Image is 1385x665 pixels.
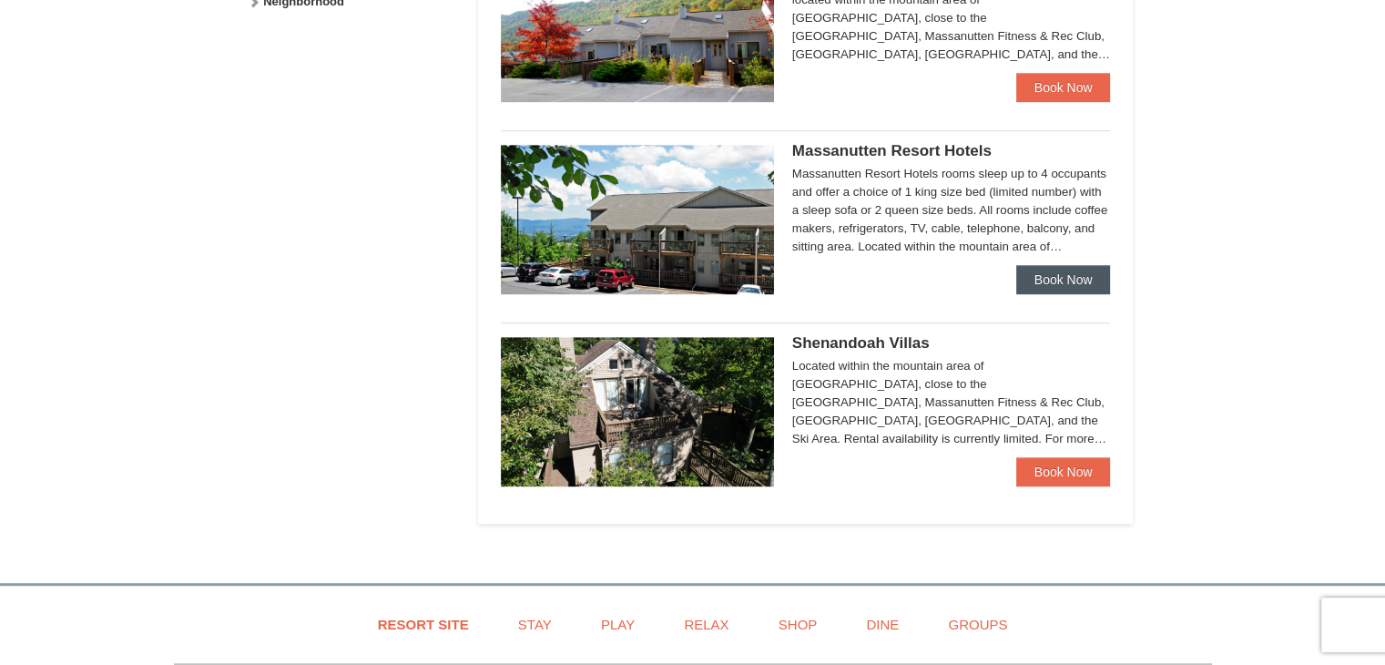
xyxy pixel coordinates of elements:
[925,604,1030,645] a: Groups
[355,604,492,645] a: Resort Site
[756,604,840,645] a: Shop
[1016,457,1111,486] a: Book Now
[578,604,657,645] a: Play
[792,334,930,352] span: Shenandoah Villas
[792,142,992,159] span: Massanutten Resort Hotels
[792,165,1111,256] div: Massanutten Resort Hotels rooms sleep up to 4 occupants and offer a choice of 1 king size bed (li...
[501,145,774,294] img: 19219026-1-e3b4ac8e.jpg
[1016,265,1111,294] a: Book Now
[792,357,1111,448] div: Located within the mountain area of [GEOGRAPHIC_DATA], close to the [GEOGRAPHIC_DATA], Massanutte...
[495,604,575,645] a: Stay
[661,604,751,645] a: Relax
[501,337,774,486] img: 19219019-2-e70bf45f.jpg
[843,604,922,645] a: Dine
[1016,73,1111,102] a: Book Now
